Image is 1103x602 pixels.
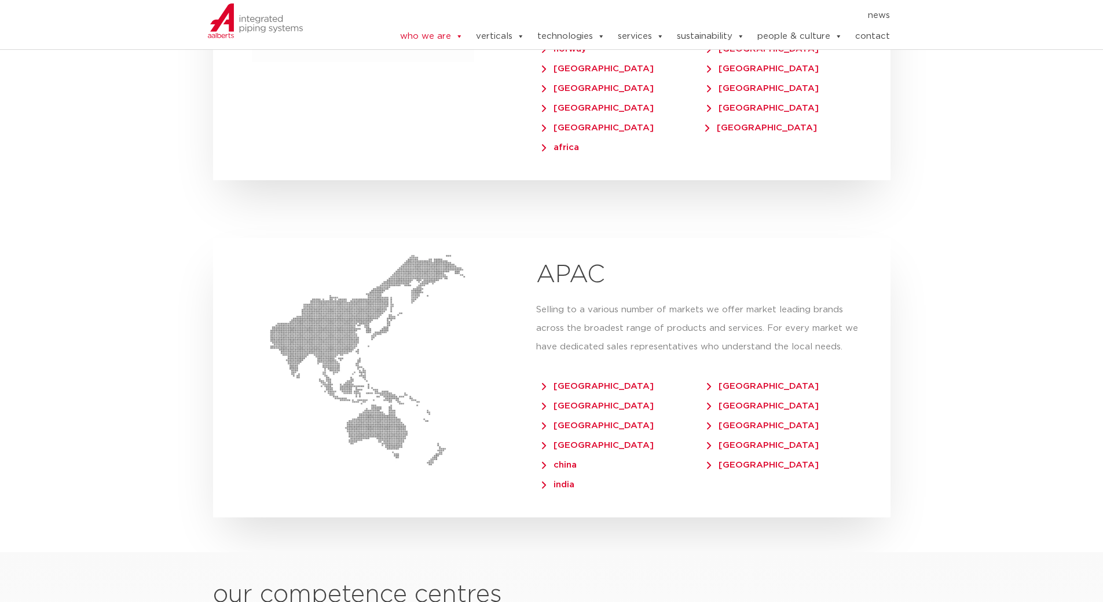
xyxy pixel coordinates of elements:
span: [GEOGRAPHIC_DATA] [542,64,654,73]
a: [GEOGRAPHIC_DATA] [542,59,671,73]
nav: Menu [365,6,891,25]
a: [GEOGRAPHIC_DATA] [707,376,836,391]
a: [GEOGRAPHIC_DATA] [705,118,834,132]
a: technologies [537,25,605,48]
span: [GEOGRAPHIC_DATA] [542,441,654,450]
p: Selling to a various number of markets we offer market leading brands across the broadest range o... [536,301,867,356]
h2: APAC [536,261,867,289]
a: [GEOGRAPHIC_DATA] [542,376,671,391]
a: india [542,475,592,489]
span: [GEOGRAPHIC_DATA] [542,421,654,430]
span: [GEOGRAPHIC_DATA] [542,84,654,93]
span: [GEOGRAPHIC_DATA] [705,123,817,132]
a: [GEOGRAPHIC_DATA] [707,415,836,430]
a: [GEOGRAPHIC_DATA] [542,415,671,430]
a: people & culture [757,25,842,48]
span: [GEOGRAPHIC_DATA] [707,402,819,410]
a: verticals [476,25,525,48]
a: [GEOGRAPHIC_DATA] [707,78,836,93]
span: [GEOGRAPHIC_DATA] [707,104,819,112]
a: [GEOGRAPHIC_DATA] [542,78,671,93]
a: [GEOGRAPHIC_DATA] [707,435,836,450]
span: africa [542,143,579,152]
a: services [618,25,664,48]
span: [GEOGRAPHIC_DATA] [707,64,819,73]
a: [GEOGRAPHIC_DATA] [542,396,671,410]
span: [GEOGRAPHIC_DATA] [542,402,654,410]
span: [GEOGRAPHIC_DATA] [707,382,819,391]
span: [GEOGRAPHIC_DATA] [542,123,654,132]
a: [GEOGRAPHIC_DATA] [542,98,671,112]
span: china [542,461,577,469]
a: [GEOGRAPHIC_DATA] [707,98,836,112]
a: china [542,455,594,469]
a: africa [542,137,596,152]
span: india [542,480,574,489]
span: [GEOGRAPHIC_DATA] [707,421,819,430]
a: news [868,6,890,25]
span: [GEOGRAPHIC_DATA] [707,441,819,450]
a: sustainability [677,25,745,48]
a: contact [855,25,890,48]
a: [GEOGRAPHIC_DATA] [707,455,836,469]
span: [GEOGRAPHIC_DATA] [707,84,819,93]
a: [GEOGRAPHIC_DATA] [707,396,836,410]
a: [GEOGRAPHIC_DATA] [707,59,836,73]
span: [GEOGRAPHIC_DATA] [542,382,654,391]
a: [GEOGRAPHIC_DATA] [542,118,671,132]
span: [GEOGRAPHIC_DATA] [707,461,819,469]
a: [GEOGRAPHIC_DATA] [542,435,671,450]
span: [GEOGRAPHIC_DATA] [542,104,654,112]
a: who we are [400,25,463,48]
